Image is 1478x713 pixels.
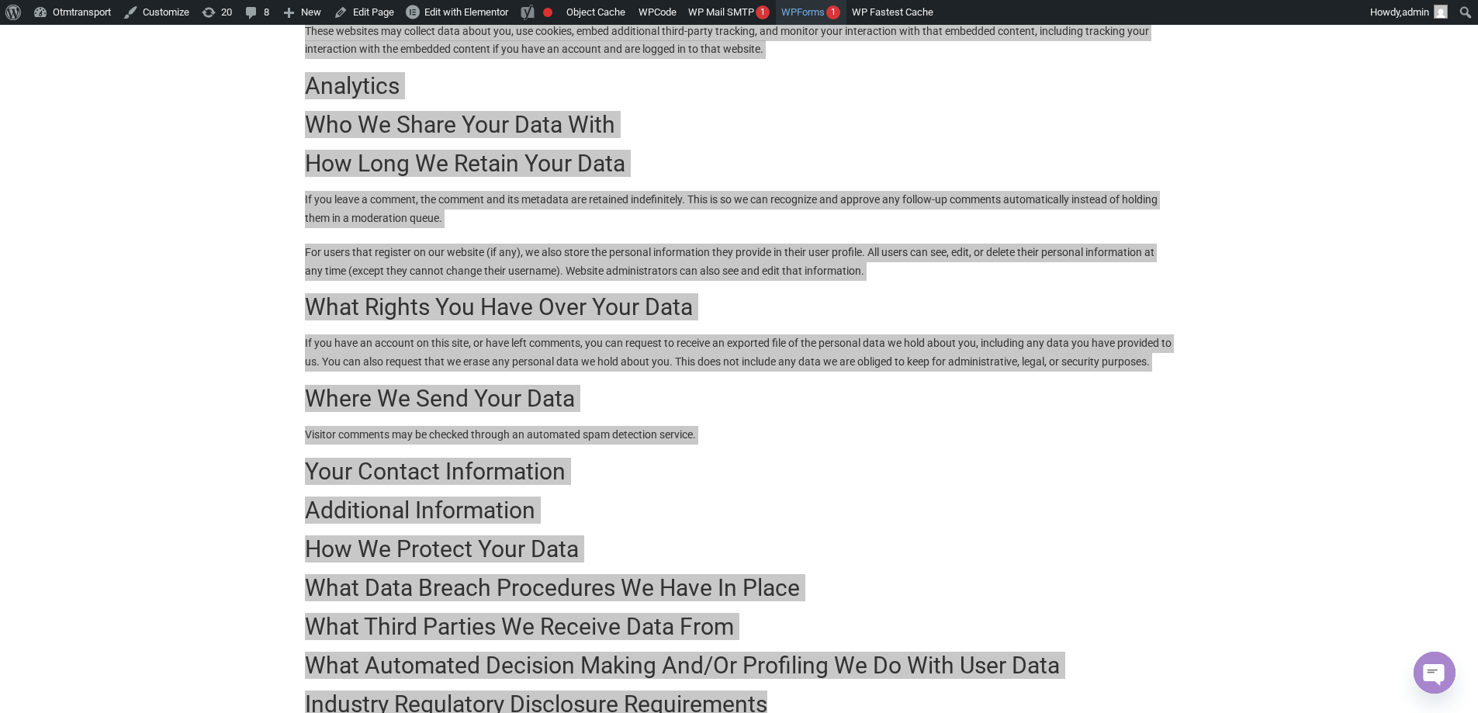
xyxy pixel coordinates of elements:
[305,113,1174,137] h2: Who We Share Your Data With
[305,244,1174,281] p: For users that register on our website (if any), we also store the personal information they prov...
[305,576,1174,600] h2: What Data Breach Procedures We Have In Place
[305,499,1174,522] h2: Additional Information
[305,334,1174,372] p: If you have an account on this site, or have left comments, you can request to receive an exporte...
[543,8,552,17] div: Focus keyphrase not set
[305,191,1174,228] p: If you leave a comment, the comment and its metadata are retained indefinitely. This is so we can...
[305,538,1174,561] h2: How We Protect Your Data
[305,152,1174,175] h2: How Long We Retain Your Data
[305,460,1174,483] h2: Your Contact Information
[305,387,1174,410] h2: Where We Send Your Data
[305,654,1174,677] h2: What Automated Decision Making And/Or Profiling We Do With User Data
[305,426,1174,445] p: Visitor comments may be checked through an automated spam detection service.
[1402,6,1429,18] span: admin
[424,6,508,18] span: Edit with Elementor
[760,7,765,17] span: 1
[305,296,1174,319] h2: What Rights You Have Over Your Data
[305,22,1174,60] p: These websites may collect data about you, use cookies, embed additional third-party tracking, an...
[305,615,1174,639] h2: What Third Parties We Receive Data From
[826,5,840,19] div: 1
[305,74,1174,98] h2: Analytics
